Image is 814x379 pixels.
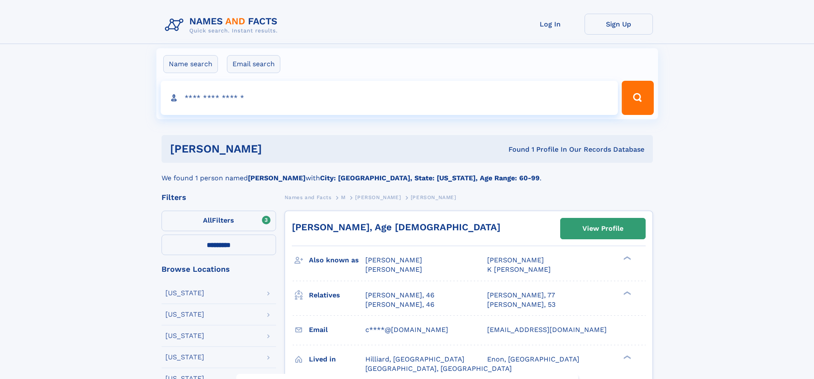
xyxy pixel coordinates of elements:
[341,192,346,203] a: M
[165,290,204,297] div: [US_STATE]
[621,256,632,261] div: ❯
[487,355,579,363] span: Enon, [GEOGRAPHIC_DATA]
[365,364,512,373] span: [GEOGRAPHIC_DATA], [GEOGRAPHIC_DATA]
[203,216,212,224] span: All
[162,265,276,273] div: Browse Locations
[487,265,551,273] span: K [PERSON_NAME]
[585,14,653,35] a: Sign Up
[165,354,204,361] div: [US_STATE]
[561,218,645,239] a: View Profile
[582,219,623,238] div: View Profile
[320,174,540,182] b: City: [GEOGRAPHIC_DATA], State: [US_STATE], Age Range: 60-99
[365,300,435,309] a: [PERSON_NAME], 46
[385,145,644,154] div: Found 1 Profile In Our Records Database
[170,144,385,154] h1: [PERSON_NAME]
[621,354,632,360] div: ❯
[163,55,218,73] label: Name search
[487,291,555,300] a: [PERSON_NAME], 77
[227,55,280,73] label: Email search
[309,253,365,267] h3: Also known as
[248,174,306,182] b: [PERSON_NAME]
[365,256,422,264] span: [PERSON_NAME]
[292,222,500,232] a: [PERSON_NAME], Age [DEMOGRAPHIC_DATA]
[487,300,555,309] a: [PERSON_NAME], 53
[621,290,632,296] div: ❯
[487,256,544,264] span: [PERSON_NAME]
[365,265,422,273] span: [PERSON_NAME]
[162,211,276,231] label: Filters
[285,192,332,203] a: Names and Facts
[309,352,365,367] h3: Lived in
[411,194,456,200] span: [PERSON_NAME]
[365,355,464,363] span: Hilliard, [GEOGRAPHIC_DATA]
[622,81,653,115] button: Search Button
[365,291,435,300] a: [PERSON_NAME], 46
[309,323,365,337] h3: Email
[162,14,285,37] img: Logo Names and Facts
[165,332,204,339] div: [US_STATE]
[516,14,585,35] a: Log In
[355,192,401,203] a: [PERSON_NAME]
[487,326,607,334] span: [EMAIL_ADDRESS][DOMAIN_NAME]
[355,194,401,200] span: [PERSON_NAME]
[162,194,276,201] div: Filters
[309,288,365,303] h3: Relatives
[341,194,346,200] span: M
[165,311,204,318] div: [US_STATE]
[162,163,653,183] div: We found 1 person named with .
[161,81,618,115] input: search input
